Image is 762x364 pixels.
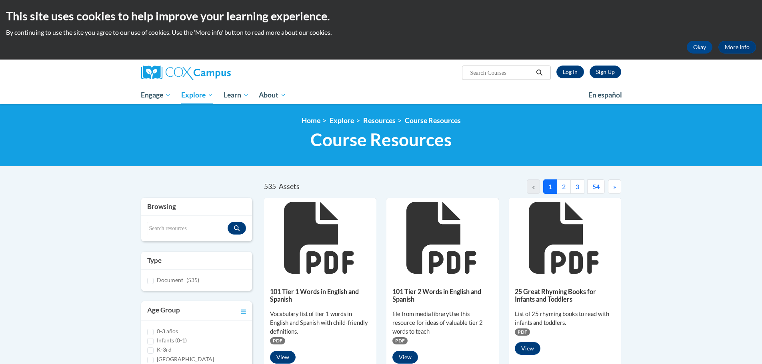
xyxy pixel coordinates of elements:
[557,179,571,194] button: 2
[270,310,370,336] div: Vocabulary list of tier 1 words in English and Spanish with child-friendly definitions.
[270,337,285,344] span: PDF
[302,116,320,125] a: Home
[157,336,187,345] label: Infants (0-1)
[6,28,756,37] p: By continuing to use the site you agree to our use of cookies. Use the ‘More info’ button to read...
[147,305,180,316] h3: Age Group
[556,66,584,78] a: Log In
[147,202,246,211] h3: Browsing
[587,179,605,194] button: 54
[157,276,183,283] span: Document
[392,351,418,364] button: View
[392,310,493,336] div: file from media libraryUse this resource for ideas of valuable tier 2 words to teach
[224,90,249,100] span: Learn
[147,256,246,265] h3: Type
[310,129,452,150] span: Course Resources
[515,342,540,355] button: View
[176,86,218,104] a: Explore
[141,66,231,80] img: Cox Campus
[590,66,621,78] a: Register
[279,182,300,191] span: Assets
[583,87,627,103] a: En español
[515,288,615,303] h5: 25 Great Rhyming Books for Infants and Toddlers
[141,66,293,80] a: Cox Campus
[469,68,533,78] input: Search Courses
[181,90,213,100] span: Explore
[543,179,557,194] button: 1
[157,355,214,364] label: [GEOGRAPHIC_DATA]
[687,41,712,54] button: Okay
[442,179,621,194] nav: Pagination Navigation
[270,288,370,303] h5: 101 Tier 1 Words in English and Spanish
[405,116,461,125] a: Course Resources
[147,222,228,235] input: Search resources
[588,91,622,99] span: En español
[157,345,172,354] label: K-3rd
[157,327,178,336] label: 0-3 años
[613,183,616,190] span: »
[718,41,756,54] a: More Info
[570,179,584,194] button: 3
[270,351,296,364] button: View
[330,116,354,125] a: Explore
[186,276,199,283] span: (535)
[6,8,756,24] h2: This site uses cookies to help improve your learning experience.
[363,116,396,125] a: Resources
[228,222,246,235] button: Search resources
[608,179,621,194] button: Next
[218,86,254,104] a: Learn
[392,288,493,303] h5: 101 Tier 2 Words in English and Spanish
[515,310,615,327] div: List of 25 rhyming books to read with infants and toddlers.
[515,328,530,336] span: PDF
[259,90,286,100] span: About
[241,305,246,316] a: Toggle collapse
[264,182,276,191] span: 535
[254,86,291,104] a: About
[129,86,633,104] div: Main menu
[392,337,408,344] span: PDF
[533,68,545,78] button: Search
[136,86,176,104] a: Engage
[141,90,171,100] span: Engage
